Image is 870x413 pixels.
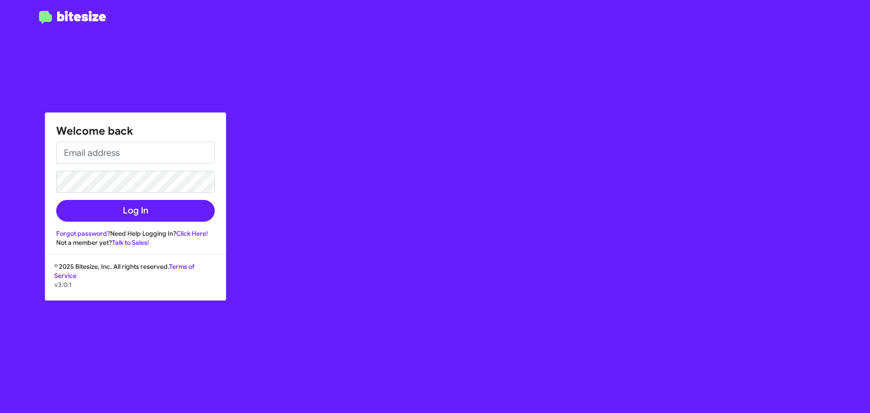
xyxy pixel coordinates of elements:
h1: Welcome back [56,124,215,138]
a: Click Here! [176,229,208,238]
p: v3.0.1 [54,280,217,289]
a: Forgot password? [56,229,110,238]
a: Talk to Sales! [112,238,149,247]
div: Not a member yet? [56,238,215,247]
input: Email address [56,142,215,164]
div: © 2025 Bitesize, Inc. All rights reserved. [45,262,226,300]
button: Log In [56,200,215,222]
div: Need Help Logging In? [56,229,215,238]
